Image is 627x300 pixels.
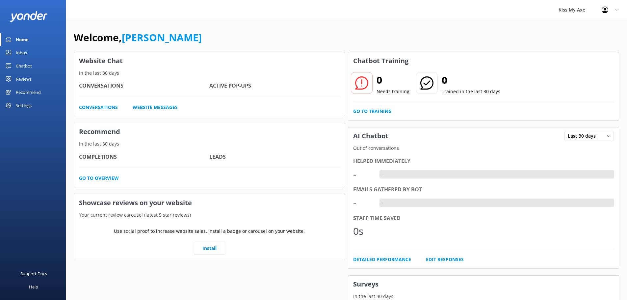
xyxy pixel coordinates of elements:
a: Detailed Performance [353,256,411,263]
a: Website Messages [133,104,178,111]
div: Support Docs [20,267,47,280]
div: Home [16,33,29,46]
div: 0s [353,223,373,239]
h4: Conversations [79,82,209,90]
h3: Surveys [348,276,619,293]
div: - [379,170,384,179]
h3: Chatbot Training [348,52,413,69]
span: Last 30 days [568,132,600,140]
p: Your current review carousel (latest 5 star reviews) [74,211,345,219]
div: Recommend [16,86,41,99]
a: Go to Training [353,108,392,115]
h3: Showcase reviews on your website [74,194,345,211]
div: Inbox [16,46,27,59]
h3: AI Chatbot [348,127,393,145]
h4: Active Pop-ups [209,82,340,90]
p: Trained in the last 30 days [442,88,500,95]
div: Help [29,280,38,293]
a: Edit Responses [426,256,464,263]
h1: Welcome, [74,30,202,45]
div: Helped immediately [353,157,614,166]
a: [PERSON_NAME] [122,31,202,44]
p: Out of conversations [348,145,619,152]
div: Chatbot [16,59,32,72]
div: - [353,166,373,182]
div: Reviews [16,72,32,86]
p: In the last 30 days [74,69,345,77]
p: In the last 30 days [74,140,345,148]
div: Staff time saved [353,214,614,223]
p: In the last 30 days [348,293,619,300]
p: Needs training [377,88,409,95]
h4: Completions [79,153,209,161]
div: Emails gathered by bot [353,185,614,194]
div: - [353,195,373,211]
img: yonder-white-logo.png [10,11,48,22]
p: Use social proof to increase website sales. Install a badge or carousel on your website. [114,228,305,235]
h3: Recommend [74,123,345,140]
h2: 0 [442,72,500,88]
h2: 0 [377,72,409,88]
div: Settings [16,99,32,112]
h3: Website Chat [74,52,345,69]
div: - [379,199,384,207]
a: Install [194,242,225,255]
a: Go to overview [79,175,119,182]
a: Conversations [79,104,118,111]
h4: Leads [209,153,340,161]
